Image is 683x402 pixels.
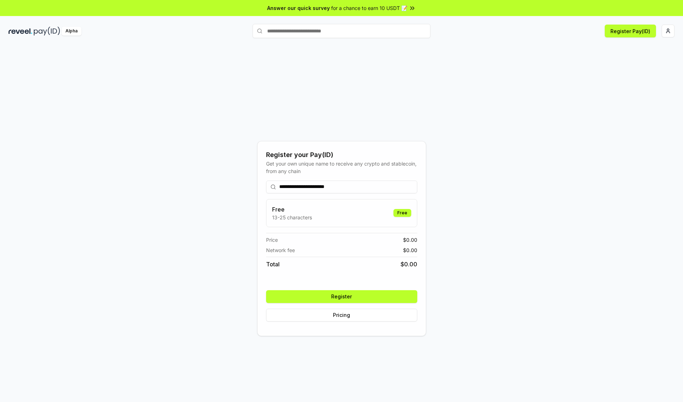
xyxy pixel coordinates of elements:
[403,236,417,244] span: $ 0.00
[266,260,280,268] span: Total
[403,246,417,254] span: $ 0.00
[266,150,417,160] div: Register your Pay(ID)
[331,4,407,12] span: for a chance to earn 10 USDT 📝
[34,27,60,36] img: pay_id
[605,25,656,37] button: Register Pay(ID)
[62,27,81,36] div: Alpha
[401,260,417,268] span: $ 0.00
[272,205,312,214] h3: Free
[266,236,278,244] span: Price
[266,290,417,303] button: Register
[272,214,312,221] p: 13-25 characters
[266,160,417,175] div: Get your own unique name to receive any crypto and stablecoin, from any chain
[393,209,411,217] div: Free
[267,4,330,12] span: Answer our quick survey
[266,246,295,254] span: Network fee
[266,309,417,322] button: Pricing
[9,27,32,36] img: reveel_dark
